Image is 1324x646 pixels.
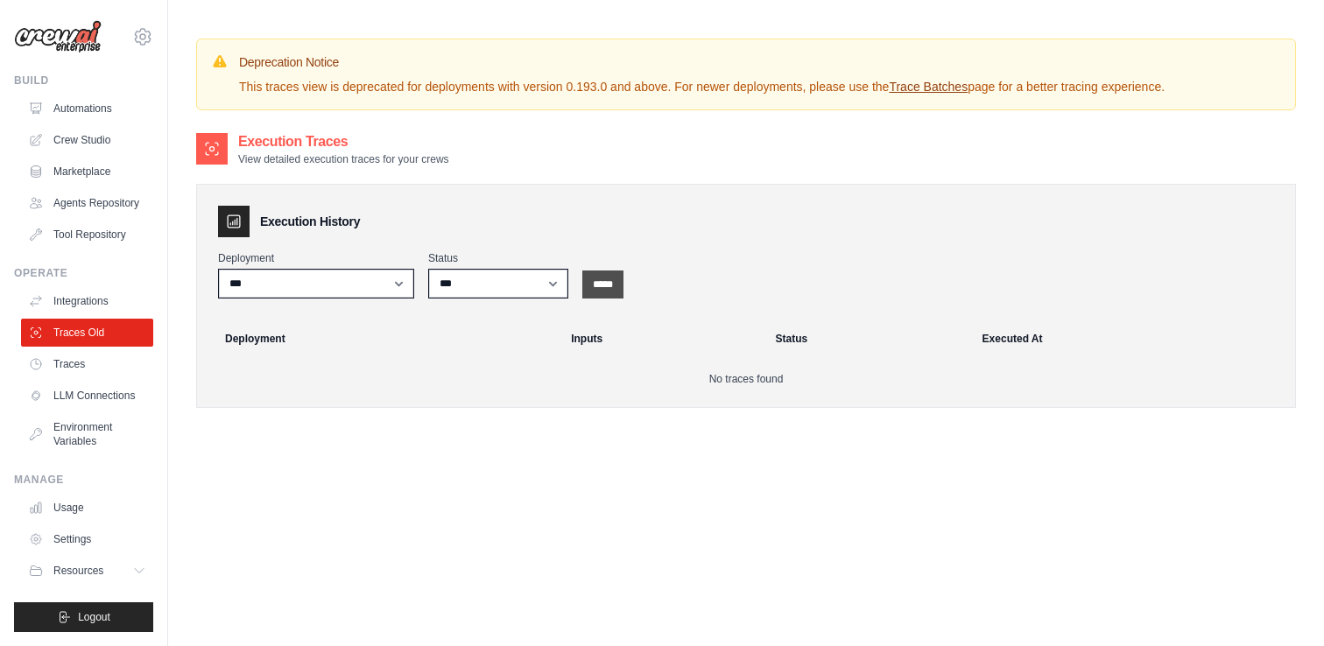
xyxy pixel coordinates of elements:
[21,221,153,249] a: Tool Repository
[21,525,153,553] a: Settings
[53,564,103,578] span: Resources
[21,350,153,378] a: Traces
[238,152,449,166] p: View detailed execution traces for your crews
[21,319,153,347] a: Traces Old
[21,95,153,123] a: Automations
[21,382,153,410] a: LLM Connections
[14,266,153,280] div: Operate
[239,53,1165,71] h3: Deprecation Notice
[21,158,153,186] a: Marketplace
[21,189,153,217] a: Agents Repository
[239,78,1165,95] p: This traces view is deprecated for deployments with version 0.193.0 and above. For newer deployme...
[218,251,414,265] label: Deployment
[428,251,568,265] label: Status
[889,80,968,94] a: Trace Batches
[21,126,153,154] a: Crew Studio
[972,319,1288,358] th: Executed At
[21,287,153,315] a: Integrations
[14,74,153,88] div: Build
[204,319,560,358] th: Deployment
[14,602,153,632] button: Logout
[14,473,153,487] div: Manage
[14,20,102,53] img: Logo
[218,372,1274,386] p: No traces found
[560,319,764,358] th: Inputs
[21,494,153,522] a: Usage
[21,557,153,585] button: Resources
[765,319,972,358] th: Status
[260,213,360,230] h3: Execution History
[21,413,153,455] a: Environment Variables
[238,131,449,152] h2: Execution Traces
[78,610,110,624] span: Logout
